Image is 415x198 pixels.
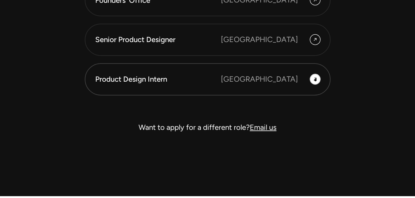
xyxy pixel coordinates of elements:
div: Product Design Intern [95,74,221,84]
div: Senior Product Designer [95,34,221,45]
div: Want to apply for a different role? [85,120,331,135]
div: [GEOGRAPHIC_DATA] [221,34,298,45]
a: Senior Product Designer [GEOGRAPHIC_DATA] [85,24,331,56]
a: Email us [250,123,276,132]
a: Product Design Intern [GEOGRAPHIC_DATA] [85,63,331,95]
div: [GEOGRAPHIC_DATA] [221,74,298,85]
